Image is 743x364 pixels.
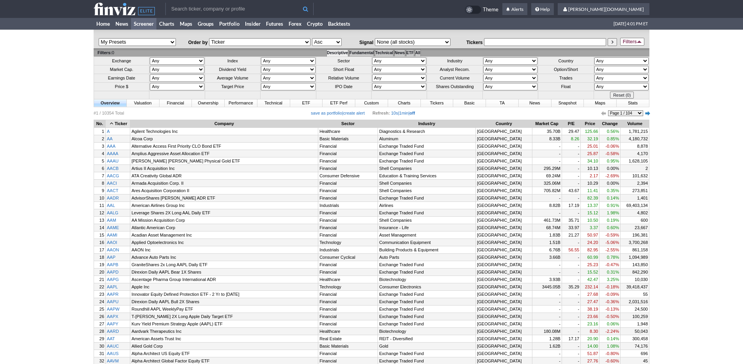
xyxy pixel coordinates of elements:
a: News [519,99,551,107]
a: News [113,18,131,30]
a: -0.58% [599,150,620,157]
a: 2,394 [621,180,649,187]
a: Home [94,18,113,30]
a: AAA [106,143,130,150]
td: Fundamental [349,49,374,57]
a: - [532,157,562,164]
a: Agilent Technologies Inc [130,128,318,135]
span: 24.20 [587,240,598,245]
span: -0.59% [605,233,619,237]
a: - [532,143,562,150]
a: off [410,111,415,115]
span: 0.56% [607,129,619,134]
span: 0.78% [607,255,619,260]
a: - [562,165,580,172]
a: 18 [94,254,105,261]
a: Financial [318,143,378,150]
input: Search ticker, company or profile [165,3,314,15]
span: 25.23 [587,262,598,267]
a: 5 [94,157,105,164]
a: -0.47% [599,261,620,268]
a: Technology [318,239,378,246]
span: 34.10 [587,159,598,163]
a: Armada Acquisition Corp. II [130,180,318,187]
a: AALG [106,209,130,216]
a: 7 [94,172,105,179]
a: Auto Parts [378,254,475,261]
a: Communication Equipment [378,239,475,246]
a: Shell Companies [378,180,475,187]
a: - [532,261,562,268]
a: 56.55 [562,246,580,253]
a: [GEOGRAPHIC_DATA] [476,187,532,194]
a: [GEOGRAPHIC_DATA] [476,143,532,150]
td: ETF [406,49,414,57]
a: [GEOGRAPHIC_DATA] [476,224,532,231]
a: Technical [257,99,290,107]
a: 11 [94,202,105,209]
a: 10.29 [581,180,599,187]
a: -0.06% [599,143,620,150]
a: GraniteShares 2x Long AAPL Daily ETF [130,261,318,268]
a: save as portfolio [311,111,342,115]
a: -2.55% [599,246,620,253]
a: 68.74M [532,224,562,231]
a: Exchange Traded Fund [378,157,475,164]
a: Exchange Traded Fund [378,150,475,157]
a: 29.47 [562,128,580,135]
a: 0.14% [599,194,620,201]
span: 56.55 [569,247,580,252]
td: Technical [375,49,393,57]
a: Snapshot [551,99,584,107]
a: 69.24M [532,172,562,179]
a: 13.37 [581,202,599,209]
a: Financial [318,217,378,224]
a: AAP [106,254,130,261]
a: Airlines [378,202,475,209]
a: 3.37 [581,224,599,231]
a: AdvisorShares [PERSON_NAME] ADR ETF [130,194,318,201]
a: Atlantic American Corp [130,224,318,231]
a: 2 [621,165,649,172]
a: 0.95% [599,157,620,164]
span: -2.55% [605,247,619,252]
a: [GEOGRAPHIC_DATA] [476,246,532,253]
a: 196,381 [621,231,649,239]
a: Portfolio [216,18,242,30]
a: 24.20 [581,239,599,246]
a: 32.19 [581,135,599,142]
a: 4,802 [621,209,649,216]
a: AAON [106,246,130,253]
a: [PERSON_NAME][DOMAIN_NAME] [558,3,649,16]
a: AAM [106,217,130,224]
a: Filters [620,38,644,46]
a: AAPD [106,269,130,276]
a: 10.13 [581,165,599,172]
span: 2.17 [590,173,598,178]
a: Education & Training Services [378,172,475,179]
a: Aluminum [378,135,475,142]
a: Insider [242,18,263,30]
td: News [394,49,405,57]
a: 705.82M [532,187,562,194]
a: A [106,128,130,135]
a: Consumer Defensive [318,172,378,179]
a: AAON Inc [130,246,318,253]
a: 0.91% [599,202,620,209]
a: 3 [94,143,105,150]
a: [GEOGRAPHIC_DATA] [476,254,532,261]
a: 25.23 [581,261,599,268]
a: Financial [318,187,378,194]
a: 13 [94,217,105,224]
a: Financial [318,157,378,164]
a: 17.19 [562,202,580,209]
a: [PERSON_NAME] [PERSON_NAME] Physical Gold ETF [130,157,318,164]
a: [GEOGRAPHIC_DATA] [476,217,532,224]
span: 25.87 [587,151,598,156]
a: Building Products & Equipment [378,246,475,253]
a: Shell Companies [378,217,475,224]
a: create alert [343,111,365,115]
a: 34.10 [581,157,599,164]
a: Basic Materials [318,135,378,142]
a: 12 [94,209,105,216]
